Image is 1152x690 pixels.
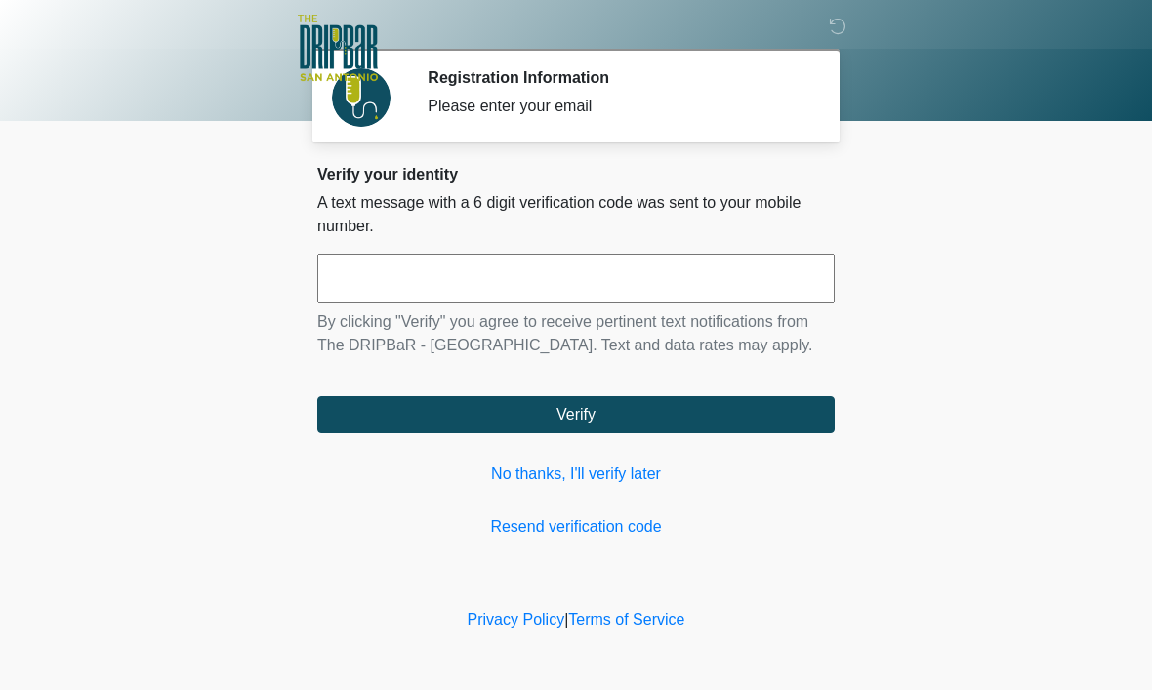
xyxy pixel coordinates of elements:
a: No thanks, I'll verify later [317,463,835,486]
button: Verify [317,396,835,433]
p: A text message with a 6 digit verification code was sent to your mobile number. [317,191,835,238]
h2: Verify your identity [317,165,835,183]
img: The DRIPBaR - San Antonio Fossil Creek Logo [298,15,378,83]
a: Terms of Service [568,611,684,628]
a: | [564,611,568,628]
a: Privacy Policy [468,611,565,628]
div: Please enter your email [428,95,805,118]
p: By clicking "Verify" you agree to receive pertinent text notifications from The DRIPBaR - [GEOGRA... [317,310,835,357]
a: Resend verification code [317,515,835,539]
img: Agent Avatar [332,68,391,127]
